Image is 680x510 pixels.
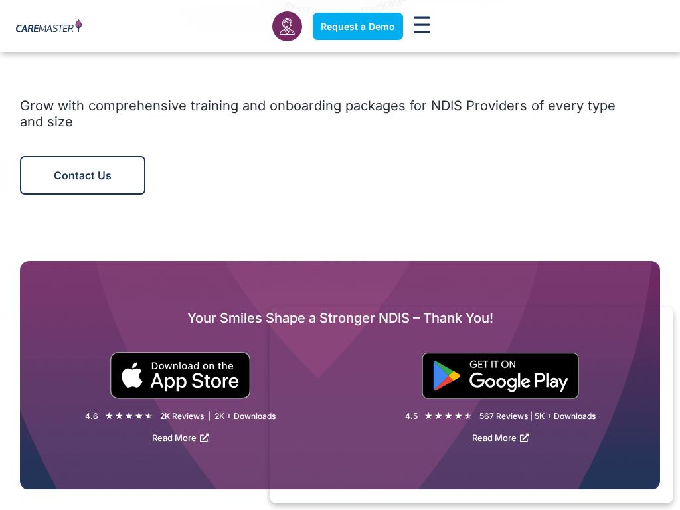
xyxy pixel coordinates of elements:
[20,307,660,329] h2: Your Smiles Shape a Stronger NDIS – Thank You!
[20,156,145,195] a: Contact Us
[135,409,143,423] i: ★
[54,169,112,182] span: Contact Us
[321,21,395,32] span: Request a Demo
[115,409,124,423] i: ★
[152,432,209,443] a: Read More
[145,409,153,423] i: ★
[105,409,114,423] i: ★
[85,410,98,422] div: 4.6
[414,16,430,36] div: Menu Toggle
[105,409,153,423] div: 4.5/5
[16,19,82,34] img: CareMaster Logo
[313,13,403,40] a: Request a Demo
[125,409,133,423] i: ★
[160,410,276,422] div: 2K Reviews | 2K + Downloads
[110,352,251,399] img: small black download on the apple app store button.
[270,307,673,503] iframe: Popup CTA
[20,98,616,129] span: Grow with comprehensive training and onboarding packages for NDIS Providers of every type and size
